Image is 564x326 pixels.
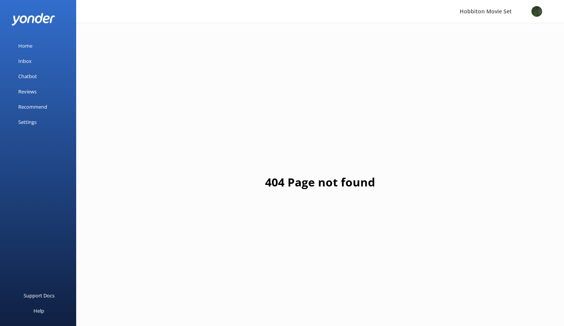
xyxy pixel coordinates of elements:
[11,13,55,26] img: yonder-white-logo.png
[18,38,32,53] div: Home
[18,114,37,130] div: Settings
[18,84,37,99] div: Reviews
[18,99,47,114] div: Recommend
[34,303,44,318] div: Help
[18,69,37,84] div: Chatbot
[265,173,375,191] h1: 404 Page not found
[18,53,32,69] div: Inbox
[531,6,542,17] img: 34-1720495293.png
[24,288,54,303] div: Support Docs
